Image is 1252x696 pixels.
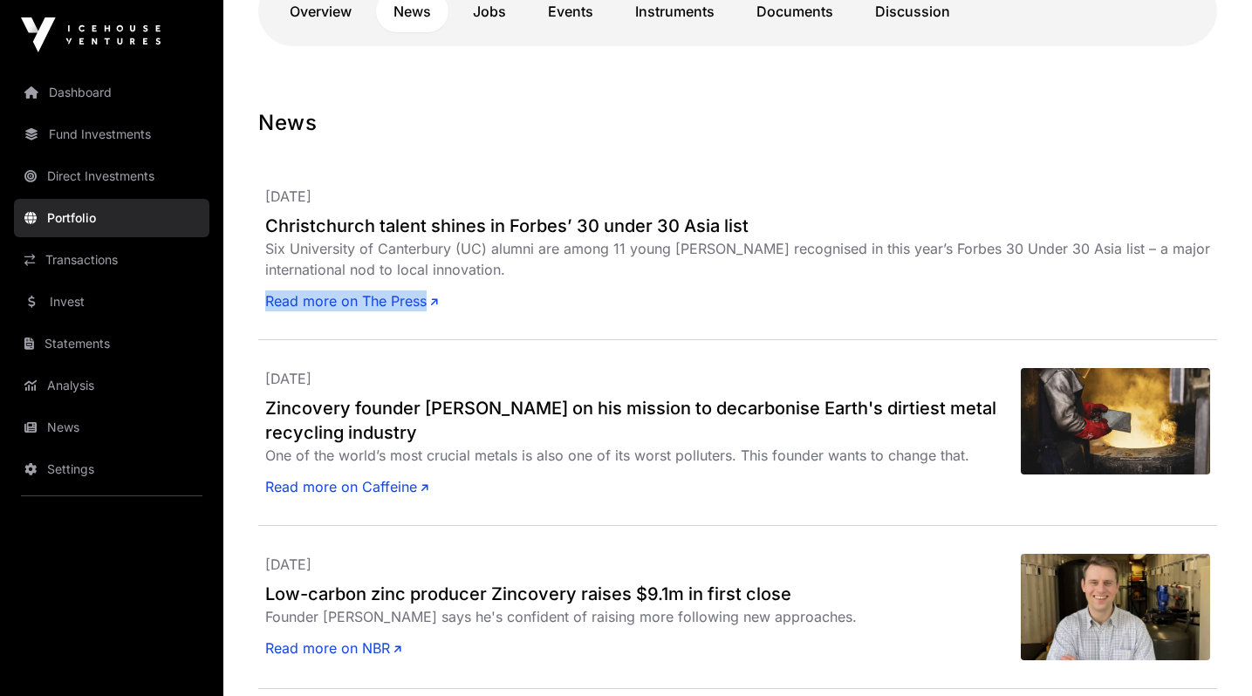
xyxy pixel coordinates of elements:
a: Read more on The Press [265,290,438,311]
img: 2.-Breakthrough-Innovator-Jonathan-Ring-Zincovery._9538.jpeg [1021,554,1210,660]
p: [DATE] [265,368,1021,389]
div: One of the world’s most crucial metals is also one of its worst polluters. This founder wants to ... [265,445,1021,466]
a: Settings [14,450,209,488]
a: Statements [14,324,209,363]
p: [DATE] [265,554,1021,575]
h1: News [258,109,1217,137]
a: Zincovery founder [PERSON_NAME] on his mission to decarbonise Earth's dirtiest metal recycling in... [265,396,1021,445]
a: Analysis [14,366,209,405]
a: Direct Investments [14,157,209,195]
a: Fund Investments [14,115,209,154]
img: Icehouse Ventures Logo [21,17,161,52]
div: Founder [PERSON_NAME] says he's confident of raising more following new approaches. [265,606,1021,627]
p: [DATE] [265,186,1210,207]
a: News [14,408,209,447]
a: Invest [14,283,209,321]
a: Dashboard [14,73,209,112]
a: Read more on Caffeine [265,476,428,497]
a: Transactions [14,241,209,279]
a: Christchurch talent shines in Forbes’ 30 under 30 Asia list [265,214,1210,238]
iframe: Chat Widget [1165,612,1252,696]
a: Portfolio [14,199,209,237]
a: Read more on NBR [265,638,401,658]
img: 66c646773ec8146c9b970e86_zinc.jpg [1021,368,1210,474]
a: Low-carbon zinc producer Zincovery raises $9.1m in first close [265,582,1021,606]
div: Six University of Canterbury (UC) alumni are among 11 young [PERSON_NAME] recognised in this year... [265,238,1210,280]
